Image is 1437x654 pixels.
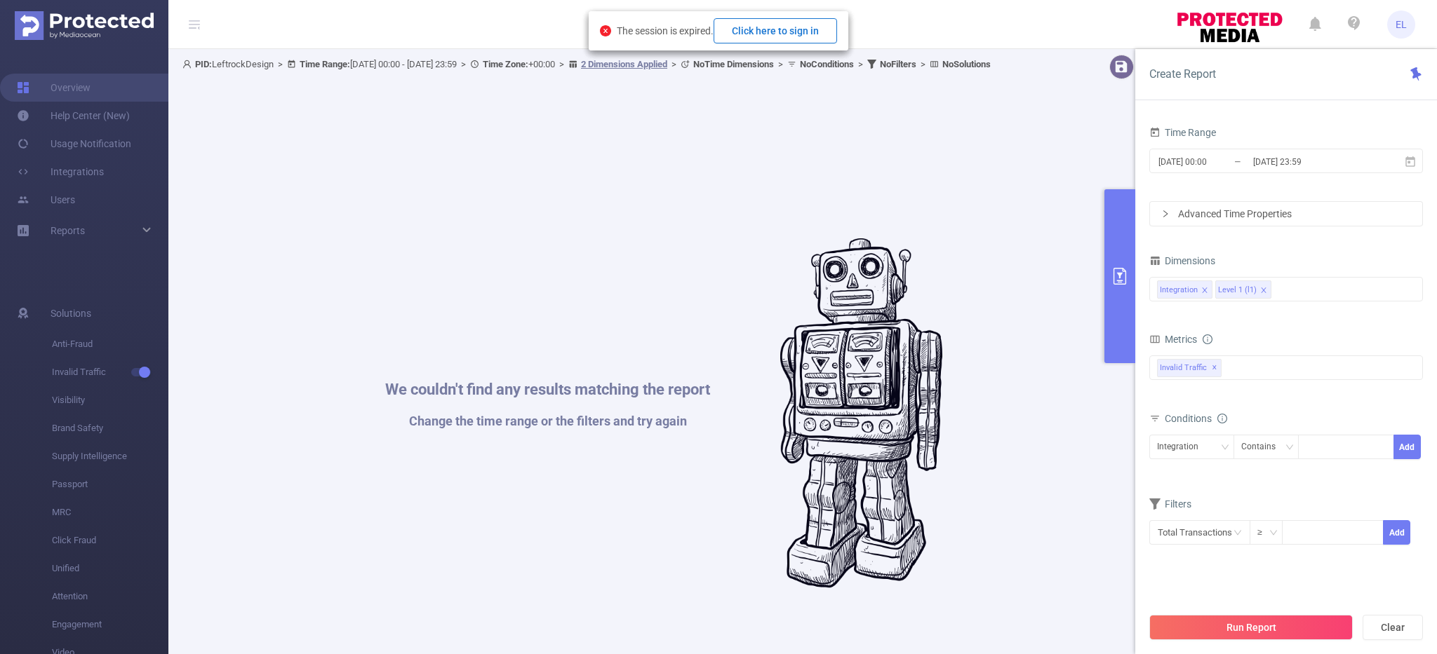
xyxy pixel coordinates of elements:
[1149,615,1353,640] button: Run Report
[52,414,168,442] span: Brand Safety
[600,25,611,36] i: icon: close-circle
[1149,334,1197,345] span: Metrics
[483,59,528,69] b: Time Zone:
[1161,210,1170,218] i: icon: right
[854,59,867,69] span: >
[1257,521,1272,544] div: ≥
[52,554,168,583] span: Unified
[52,583,168,611] span: Attention
[1215,280,1271,299] li: Level 1 (l1)
[880,59,916,69] b: No Filters
[1157,280,1212,299] li: Integration
[1363,615,1423,640] button: Clear
[1383,520,1410,545] button: Add
[51,225,85,236] span: Reports
[52,498,168,526] span: MRC
[617,25,837,36] span: The session is expired.
[17,102,130,130] a: Help Center (New)
[1218,281,1257,299] div: Level 1 (l1)
[1260,287,1267,295] i: icon: close
[1396,11,1407,39] span: EL
[1157,359,1222,377] span: Invalid Traffic
[916,59,930,69] span: >
[1393,435,1421,459] button: Add
[1221,443,1229,453] i: icon: down
[195,59,212,69] b: PID:
[667,59,681,69] span: >
[714,18,837,43] button: Click here to sign in
[555,59,568,69] span: >
[51,217,85,245] a: Reports
[1149,498,1191,510] span: Filters
[274,59,287,69] span: >
[1212,360,1217,376] span: ✕
[1149,255,1215,266] span: Dimensions
[52,330,168,358] span: Anti-Fraud
[1157,152,1271,171] input: Start date
[182,59,991,69] span: LeftrockDesign [DATE] 00:00 - [DATE] 23:59 +00:00
[800,59,854,69] b: No Conditions
[17,186,75,214] a: Users
[457,59,470,69] span: >
[1217,414,1227,423] i: icon: info-circle
[52,386,168,414] span: Visibility
[693,59,774,69] b: No Time Dimensions
[15,11,154,40] img: Protected Media
[52,358,168,386] span: Invalid Traffic
[17,158,104,186] a: Integrations
[1269,529,1278,538] i: icon: down
[1285,443,1294,453] i: icon: down
[774,59,787,69] span: >
[581,59,667,69] u: 2 Dimensions Applied
[52,611,168,639] span: Engagement
[1165,413,1227,424] span: Conditions
[52,526,168,554] span: Click Fraud
[942,59,991,69] b: No Solutions
[17,74,91,102] a: Overview
[17,130,131,158] a: Usage Notification
[182,60,195,69] i: icon: user
[1149,127,1216,138] span: Time Range
[1241,435,1285,458] div: Contains
[1203,334,1212,344] i: icon: info-circle
[1150,202,1422,226] div: icon: rightAdvanced Time Properties
[52,442,168,470] span: Supply Intelligence
[52,470,168,498] span: Passport
[385,415,710,428] h1: Change the time range or the filters and try again
[300,59,350,69] b: Time Range:
[51,299,91,327] span: Solutions
[385,382,710,397] h1: We couldn't find any results matching the report
[1149,67,1216,81] span: Create Report
[1157,435,1208,458] div: Integration
[780,238,942,589] img: #
[1201,287,1208,295] i: icon: close
[1252,152,1365,171] input: End date
[1160,281,1198,299] div: Integration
